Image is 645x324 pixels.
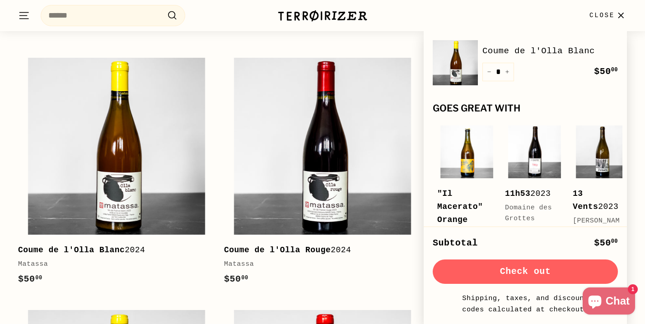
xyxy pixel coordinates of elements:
div: 2022 [437,187,487,252]
div: 2023 [573,187,622,213]
button: Close [584,2,632,29]
b: Coume de l'Olla Rouge [224,245,331,255]
span: Close [589,10,615,20]
a: "Il Macerato" Orange Ancestrale2022Folicello [437,123,496,291]
span: $50 [224,274,248,284]
div: Matassa [18,259,206,270]
div: Goes great with [433,103,618,114]
b: "Il Macerato" Orange Ancestrale [437,189,483,250]
div: Matassa [224,259,412,270]
b: Coume de l'Olla Blanc [18,245,125,255]
b: 13 Vents [573,189,598,211]
div: $50 [594,236,618,250]
sup: 00 [35,275,42,281]
sup: 00 [611,238,618,245]
sup: 00 [611,67,618,73]
a: Coume de l'Olla Blanc2024Matassa [18,48,215,296]
div: 2024 [224,244,412,257]
div: Subtotal [433,236,478,250]
b: 11h53 [505,189,530,198]
img: Coume de l'Olla Blanc [433,40,478,85]
button: Increase item quantity by one [500,63,514,81]
inbox-online-store-chat: Shopify online store chat [580,287,638,317]
div: 2023 [505,187,555,200]
small: Shipping, taxes, and discount codes calculated at checkout. [460,293,591,315]
div: [PERSON_NAME] [573,216,622,237]
a: Coume de l'Olla Blanc [482,44,618,58]
sup: 00 [241,275,248,281]
a: Coume de l'Olla Rouge2024Matassa [224,48,421,296]
div: 2024 [18,244,206,257]
button: Check out [433,259,618,284]
span: $50 [18,274,42,284]
div: Domaine des Grottes [505,203,555,224]
a: 11h532023Domaine des Grottes [505,123,564,250]
span: $50 [594,66,618,77]
button: Reduce item quantity by one [482,63,496,81]
a: 13 Vents2023[PERSON_NAME] [573,123,631,263]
